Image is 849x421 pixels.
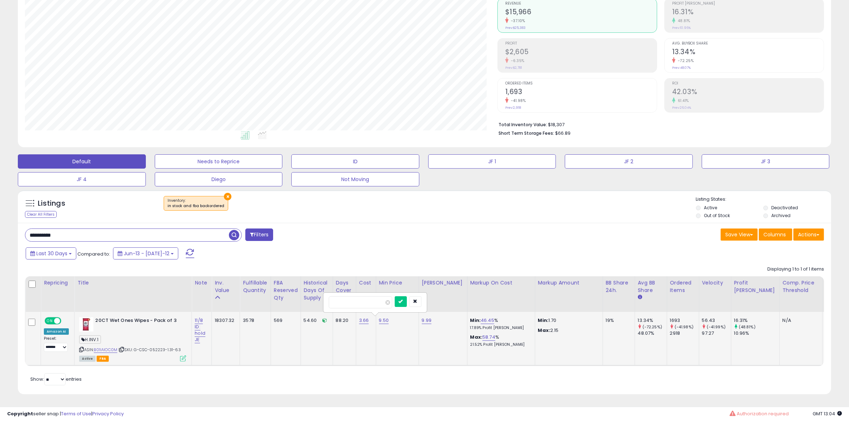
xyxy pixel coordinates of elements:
h2: $2,605 [505,48,657,57]
div: seller snap | | [7,411,124,417]
b: 20CT Wet Ones Wipes - Pack of 3 [95,317,182,326]
span: Inventory : [168,198,224,209]
small: Prev: 26.04% [672,106,691,110]
div: 2918 [670,330,699,337]
span: All listings currently available for purchase on Amazon [79,356,96,362]
div: Title [77,279,189,287]
div: Comp. Price Threshold [783,279,819,294]
div: BB Share 24h. [606,279,632,294]
span: Avg. Buybox Share [672,42,824,46]
div: Preset: [44,336,69,352]
div: 54.60 [304,317,327,324]
li: $18,307 [498,120,819,128]
b: Max: [470,334,483,340]
label: Active [704,205,717,211]
label: Out of Stock [704,212,730,219]
p: 21.52% Profit [PERSON_NAME] [470,342,530,347]
div: Velocity [702,279,728,287]
span: Jun-13 - [DATE]-12 [124,250,169,257]
a: 9.50 [379,317,389,324]
div: 3578 [243,317,265,324]
div: N/A [783,317,817,324]
b: Short Term Storage Fees: [498,130,554,136]
h2: 42.03% [672,88,824,97]
span: Revenue [505,2,657,6]
span: Show: entries [30,376,82,383]
small: Prev: 10.96% [672,26,691,30]
h5: Listings [38,199,65,209]
span: Compared to: [77,251,110,257]
small: -41.98% [508,98,526,103]
h2: 1,693 [505,88,657,97]
span: 2025-08-12 13:04 GMT [813,410,842,417]
span: ROI [672,82,824,86]
button: × [224,193,231,200]
label: Deactivated [771,205,798,211]
div: Min Price [379,279,416,287]
small: -72.25% [675,58,694,63]
h2: $15,966 [505,8,657,17]
span: Profit [PERSON_NAME] [672,2,824,6]
div: Avg BB Share [638,279,664,294]
a: 3.66 [359,317,369,324]
div: 18307.32 [215,317,234,324]
div: Repricing [44,279,71,287]
span: Authorization required [737,410,789,417]
p: 1.70 [538,317,597,324]
div: Ordered Items [670,279,696,294]
div: Amazon AI [44,328,69,335]
h2: 16.31% [672,8,824,17]
small: (-72.25%) [643,324,662,330]
button: Needs to Reprice [155,154,283,169]
strong: Copyright [7,410,33,417]
a: 11/8 ID: hold JE [195,317,205,344]
a: 46.45 [481,317,494,324]
h2: 13.34% [672,48,824,57]
span: Profit [505,42,657,46]
button: JF 4 [18,172,146,186]
div: Displaying 1 to 1 of 1 items [767,266,824,273]
button: Columns [759,229,792,241]
small: Prev: 2,918 [505,106,521,110]
div: 88.20 [336,317,351,324]
th: The percentage added to the cost of goods (COGS) that forms the calculator for Min & Max prices. [467,276,535,312]
small: Prev: $25,383 [505,26,526,30]
div: 19% [606,317,629,324]
small: -37.10% [508,18,525,24]
span: FBA [97,356,109,362]
button: Default [18,154,146,169]
button: Diego [155,172,283,186]
p: Listing States: [696,196,831,203]
button: Jun-13 - [DATE]-12 [113,247,178,260]
div: % [470,334,530,347]
button: JF 2 [565,154,693,169]
strong: Max: [538,327,551,334]
div: Fulfillable Quantity [243,279,267,294]
button: Filters [245,229,273,241]
small: Prev: $2,781 [505,66,522,70]
div: ASIN: [79,317,186,361]
a: 9.99 [422,317,432,324]
strong: Min: [538,317,549,324]
a: Terms of Use [61,410,91,417]
p: 17.89% Profit [PERSON_NAME] [470,325,530,330]
small: 61.41% [675,98,689,103]
span: Last 30 Days [36,250,67,257]
small: -6.35% [508,58,525,63]
div: Days Cover [336,279,353,294]
b: Min: [470,317,481,324]
div: Inv. value [215,279,237,294]
div: in stock and fba backordered [168,204,224,209]
div: 48.07% [638,330,667,337]
img: 41eMlLk7D3L._SL40_.jpg [79,317,93,332]
button: ID [291,154,419,169]
div: 13.34% [638,317,667,324]
div: % [470,317,530,330]
button: JF 3 [702,154,830,169]
a: Privacy Policy [92,410,124,417]
small: Avg BB Share. [638,294,642,301]
div: Clear All Filters [25,211,57,218]
div: 569 [274,317,295,324]
small: (-41.99%) [707,324,726,330]
div: Historical Days Of Supply [304,279,330,302]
